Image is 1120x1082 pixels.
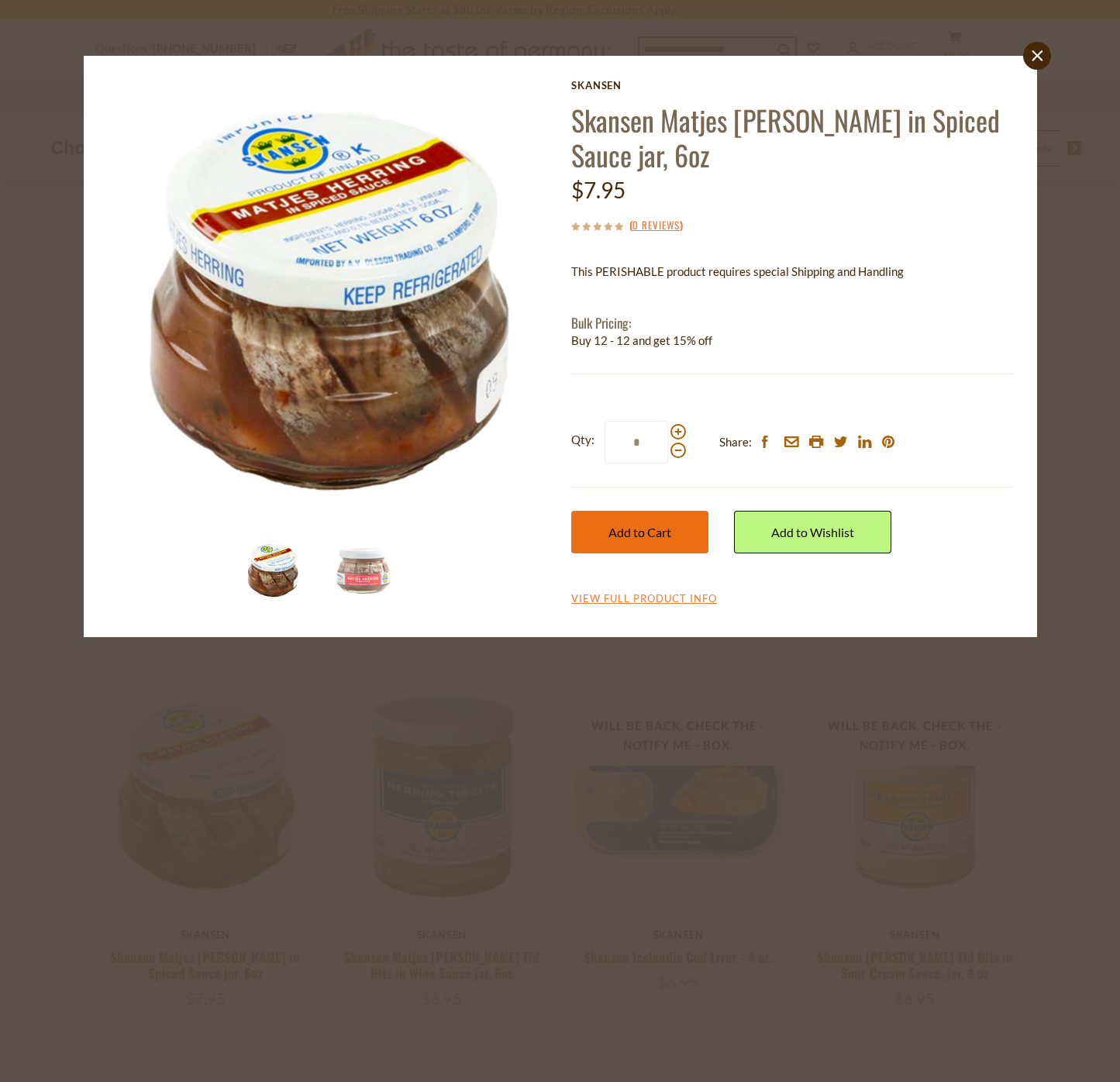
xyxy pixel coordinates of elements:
[734,511,891,553] a: Add to Wishlist
[629,217,683,233] span: ( )
[571,430,594,450] strong: Qty:
[719,432,752,452] span: Share:
[571,511,708,553] button: Add to Cart
[571,331,1013,350] li: Buy 12 - 12 and get 15% off
[571,99,1000,175] a: Skansen Matjes [PERSON_NAME] in Spiced Sauce jar, 6oz
[571,315,1013,331] h1: Bulk Pricing:
[586,293,1013,312] li: We will ship this product in heat-protective packaging and ice.
[571,79,1013,91] a: Skansen
[242,539,304,601] img: Skansen Matjes Herring in Spiced Sauce jar, 6oz
[107,79,550,522] img: Skansen Matjes Herring in Spiced Sauce jar, 6oz
[571,592,717,606] a: View Full Product Info
[632,217,680,234] a: 0 Reviews
[333,539,395,601] img: Skansen Matjes Herring in Spiced Sauce jar, 6oz
[608,525,671,539] span: Add to Cart
[571,262,1013,281] p: This PERISHABLE product requires special Shipping and Handling
[571,177,625,203] span: $7.95
[605,421,668,463] input: Qty:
